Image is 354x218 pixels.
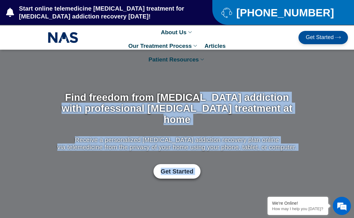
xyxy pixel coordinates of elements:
[201,39,229,53] a: Articles
[272,201,324,206] div: We're Online!
[272,206,324,211] p: How may I help you today?
[3,150,116,171] textarea: Type your message and hit 'Enter'
[35,68,84,130] span: We're online!
[56,136,298,151] p: Receive a personalized [MEDICAL_DATA] addiction recovery plan online via telemedicine from the pr...
[221,7,339,18] a: [PHONE_NUMBER]
[99,3,114,18] div: Minimize live chat window
[41,32,111,40] div: Chat with us now
[6,5,188,20] a: Start online telemedicine [MEDICAL_DATA] treatment for [MEDICAL_DATA] addiction recovery [DATE]!
[146,53,209,66] a: Patient Resources
[153,164,201,179] a: Get Started
[48,31,78,45] img: NAS_email_signature-removebg-preview.png
[18,5,188,20] span: Start online telemedicine [MEDICAL_DATA] treatment for [MEDICAL_DATA] addiction recovery [DATE]!
[56,92,298,125] h1: Find freedom from [MEDICAL_DATA] addiction with professional [MEDICAL_DATA] treatment at home
[56,164,298,179] div: Get Started with Suboxone Treatment by filling-out this new patient packet form
[235,9,334,16] span: [PHONE_NUMBER]
[158,25,196,39] a: About Us
[306,35,334,41] span: Get Started
[125,39,201,53] a: Our Treatment Process
[161,168,194,175] span: Get Started
[298,31,348,44] a: Get Started
[7,31,16,40] div: Navigation go back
